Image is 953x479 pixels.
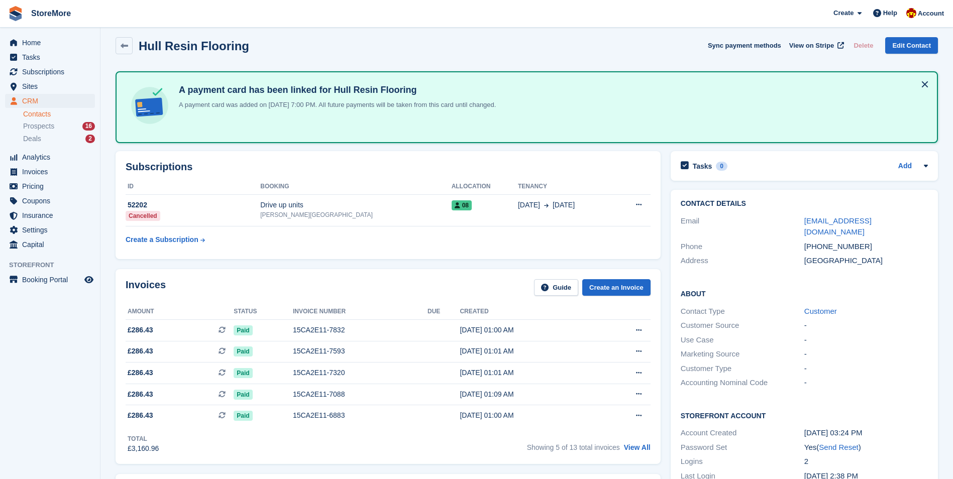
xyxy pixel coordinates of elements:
div: Marketing Source [681,348,804,360]
div: - [804,377,928,389]
div: Contact Type [681,306,804,317]
span: £286.43 [128,389,153,400]
span: Create [833,8,854,18]
div: 16 [82,122,95,131]
div: - [804,363,928,375]
span: Home [22,36,82,50]
a: Deals 2 [23,134,95,144]
span: 08 [452,200,472,210]
div: Account Created [681,427,804,439]
div: 15CA2E11-7832 [293,325,428,335]
div: Accounting Nominal Code [681,377,804,389]
div: [PHONE_NUMBER] [804,241,928,253]
th: ID [126,179,260,195]
span: Paid [234,390,252,400]
a: Guide [534,279,578,296]
h4: A payment card has been linked for Hull Resin Flooring [175,84,496,96]
div: [DATE] 01:00 AM [460,325,597,335]
div: - [804,320,928,331]
span: ( ) [816,443,861,451]
p: A payment card was added on [DATE] 7:00 PM. All future payments will be taken from this card unti... [175,100,496,110]
a: Prospects 16 [23,121,95,132]
div: [GEOGRAPHIC_DATA] [804,255,928,267]
img: Store More Team [906,8,916,18]
button: Sync payment methods [708,37,781,54]
div: 2 [804,456,928,467]
h2: Hull Resin Flooring [139,39,249,53]
span: Storefront [9,260,100,270]
div: [DATE] 01:00 AM [460,410,597,421]
th: Allocation [452,179,518,195]
h2: Contact Details [681,200,928,208]
div: Logins [681,456,804,467]
div: [DATE] 01:01 AM [460,368,597,378]
h2: Storefront Account [681,410,928,420]
th: Due [428,304,460,320]
div: [PERSON_NAME][GEOGRAPHIC_DATA] [260,210,451,219]
div: [DATE] 01:01 AM [460,346,597,356]
div: £3,160.96 [128,443,159,454]
span: Showing 5 of 13 total invoices [527,443,620,451]
div: 0 [716,162,727,171]
div: 15CA2E11-7088 [293,389,428,400]
span: [DATE] [553,200,575,210]
div: [DATE] 03:24 PM [804,427,928,439]
div: Customer Type [681,363,804,375]
span: Booking Portal [22,273,82,287]
div: Phone [681,241,804,253]
span: £286.43 [128,410,153,421]
th: Booking [260,179,451,195]
th: Created [460,304,597,320]
span: £286.43 [128,368,153,378]
div: Customer Source [681,320,804,331]
div: Cancelled [126,211,160,221]
a: menu [5,50,95,64]
span: Prospects [23,122,54,131]
span: Sites [22,79,82,93]
a: Send Reset [819,443,858,451]
a: Edit Contact [885,37,938,54]
span: £286.43 [128,325,153,335]
span: Account [918,9,944,19]
span: Paid [234,368,252,378]
div: - [804,348,928,360]
a: menu [5,237,95,252]
span: [DATE] [518,200,540,210]
th: Tenancy [518,179,614,195]
span: Paid [234,325,252,335]
a: View on Stripe [785,37,846,54]
div: 15CA2E11-7320 [293,368,428,378]
span: Insurance [22,208,82,222]
div: - [804,334,928,346]
a: menu [5,65,95,79]
a: menu [5,79,95,93]
div: Use Case [681,334,804,346]
div: Yes [804,442,928,453]
h2: Subscriptions [126,161,651,173]
a: menu [5,194,95,208]
a: Add [898,161,912,172]
span: Coupons [22,194,82,208]
div: Create a Subscription [126,234,198,245]
button: Delete [850,37,877,54]
a: menu [5,165,95,179]
a: menu [5,36,95,50]
h2: About [681,288,928,298]
span: Capital [22,237,82,252]
h2: Invoices [126,279,166,296]
div: Address [681,255,804,267]
th: Amount [126,304,234,320]
span: Tasks [22,50,82,64]
div: Password Set [681,442,804,453]
span: Invoices [22,165,82,179]
a: Create an Invoice [582,279,651,296]
div: 2 [85,135,95,143]
a: Preview store [83,274,95,286]
a: Customer [804,307,837,315]
a: View All [624,443,651,451]
a: [EMAIL_ADDRESS][DOMAIN_NAME] [804,216,872,236]
img: stora-icon-8386f47178a22dfd0bd8f6a31ec36ba5ce8667c1dd55bd0f319d3a0aa187defe.svg [8,6,23,21]
div: Email [681,215,804,238]
a: menu [5,94,95,108]
span: Paid [234,346,252,356]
